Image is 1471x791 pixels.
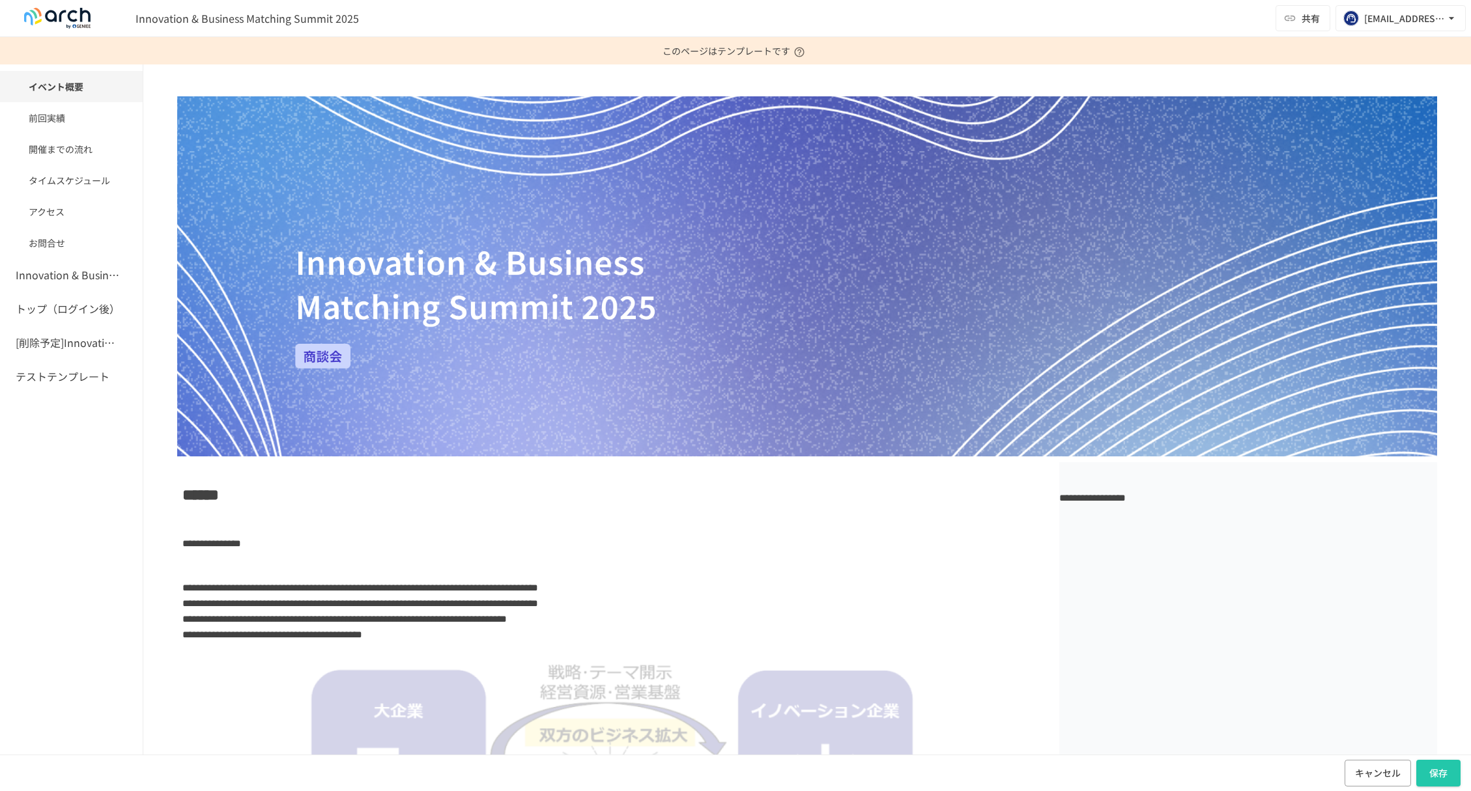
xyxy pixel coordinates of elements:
[1416,760,1461,786] button: 保存
[16,267,120,284] h6: Innovation & Business Matching Summit 2026
[1345,760,1411,786] button: キャンセル
[16,8,99,29] img: logo-default@2x-9cf2c760.svg
[29,236,114,250] span: お問合せ
[177,96,1437,456] img: OqBmHPVadJERxDLLPpdikO9tsDJ2cpdSwFfYCHTUX3U
[136,10,359,26] span: Innovation & Business Matching Summit 2025
[16,335,120,352] h6: [削除予定]Innovation & Business Matching Summit 2025
[29,111,114,125] span: 前回実績
[29,79,114,94] span: イベント概要
[29,142,114,156] span: 開催までの流れ
[663,37,808,64] p: このページはテンプレートです
[29,204,114,219] span: アクセス
[1302,11,1320,25] span: 共有
[1276,5,1330,31] button: 共有
[16,368,109,385] h6: テストテンプレート
[1335,5,1466,31] button: [EMAIL_ADDRESS][DOMAIN_NAME]
[1364,10,1445,27] div: [EMAIL_ADDRESS][DOMAIN_NAME]
[16,301,120,318] h6: トップ（ログイン後）
[29,173,114,187] span: タイムスケジュール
